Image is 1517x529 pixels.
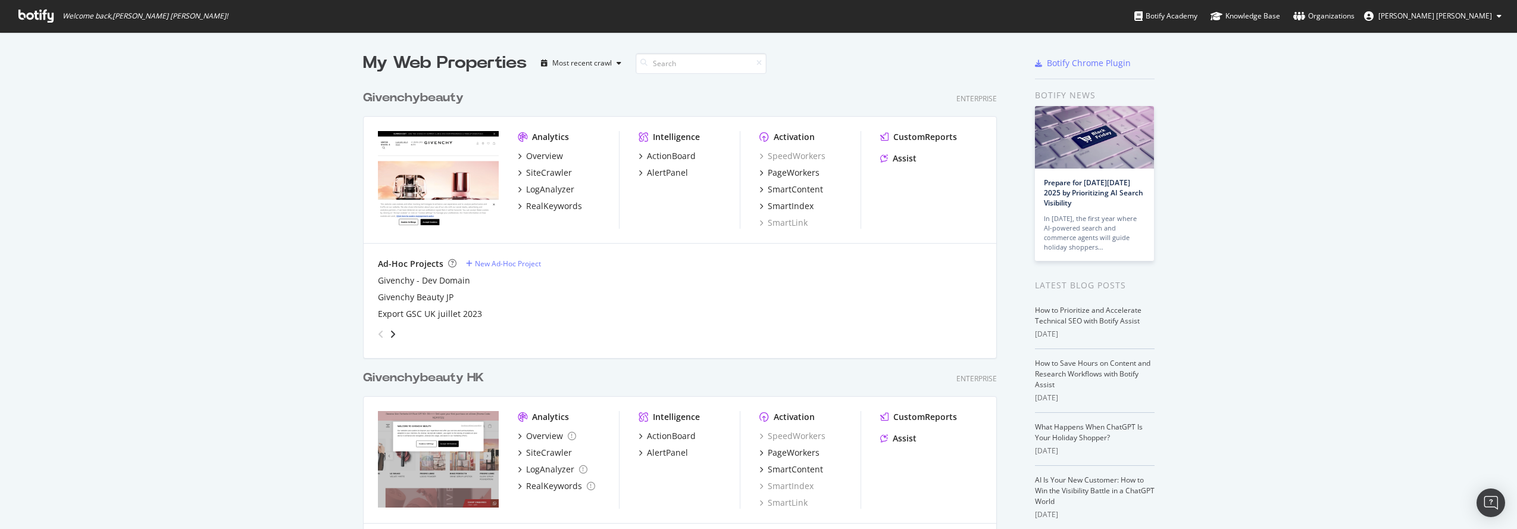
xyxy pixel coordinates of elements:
[363,89,468,107] a: Givenchybeauty
[639,150,696,162] a: ActionBoard
[62,11,228,21] span: Welcome back, [PERSON_NAME] [PERSON_NAME] !
[518,447,572,459] a: SiteCrawler
[759,463,823,475] a: SmartContent
[1035,422,1143,443] a: What Happens When ChatGPT Is Your Holiday Shopper?
[518,430,576,442] a: Overview
[466,259,541,269] a: New Ad-Hoc Project
[532,131,569,143] div: Analytics
[639,430,696,442] a: ActionBoard
[774,411,815,423] div: Activation
[893,432,917,444] div: Assist
[1035,393,1155,403] div: [DATE]
[1044,214,1145,252] div: In [DATE], the first year where AI-powered search and commerce agents will guide holiday shoppers…
[647,430,696,442] div: ActionBoard
[1378,11,1492,21] span: Carol Stefania ANASTASIA
[526,183,574,195] div: LogAnalyzer
[759,167,820,179] a: PageWorkers
[759,430,825,442] a: SpeedWorkers
[647,447,688,459] div: AlertPanel
[526,200,582,212] div: RealKeywords
[893,411,957,423] div: CustomReports
[526,150,563,162] div: Overview
[532,411,569,423] div: Analytics
[378,308,482,320] a: Export GSC UK juillet 2023
[378,411,499,508] img: shopgivenchybeauty.hk
[373,325,389,344] div: angle-left
[518,183,574,195] a: LogAnalyzer
[759,497,808,509] a: SmartLink
[639,447,688,459] a: AlertPanel
[636,53,767,74] input: Search
[880,411,957,423] a: CustomReports
[647,167,688,179] div: AlertPanel
[639,167,688,179] a: AlertPanel
[880,153,917,164] a: Assist
[893,131,957,143] div: CustomReports
[475,259,541,269] div: New Ad-Hoc Project
[759,480,814,492] a: SmartIndex
[363,369,484,387] div: Givenchybeauty HK
[1044,178,1143,208] a: Prepare for [DATE][DATE] 2025 by Prioritizing AI Search Visibility
[956,94,997,104] div: Enterprise
[653,131,700,143] div: Intelligence
[1035,358,1150,390] a: How to Save Hours on Content and Research Workflows with Botify Assist
[1035,305,1141,326] a: How to Prioritize and Accelerate Technical SEO with Botify Assist
[759,150,825,162] a: SpeedWorkers
[389,328,397,340] div: angle-right
[774,131,815,143] div: Activation
[526,430,563,442] div: Overview
[378,291,453,303] a: Givenchy Beauty JP
[768,183,823,195] div: SmartContent
[378,275,470,287] a: Givenchy - Dev Domain
[1047,57,1131,69] div: Botify Chrome Plugin
[363,51,527,75] div: My Web Properties
[518,480,595,492] a: RealKeywords
[1134,10,1197,22] div: Botify Academy
[880,131,957,143] a: CustomReports
[1477,488,1505,517] div: Open Intercom Messenger
[759,447,820,459] a: PageWorkers
[1035,509,1155,520] div: [DATE]
[759,183,823,195] a: SmartContent
[1355,7,1511,26] button: [PERSON_NAME] [PERSON_NAME]
[363,89,464,107] div: Givenchybeauty
[768,167,820,179] div: PageWorkers
[526,480,582,492] div: RealKeywords
[1035,89,1155,102] div: Botify news
[518,167,572,179] a: SiteCrawler
[518,150,563,162] a: Overview
[768,200,814,212] div: SmartIndex
[1293,10,1355,22] div: Organizations
[956,374,997,384] div: Enterprise
[363,369,489,387] a: Givenchybeauty HK
[526,463,574,475] div: LogAnalyzer
[1035,106,1154,169] img: Prepare for Black Friday 2025 by Prioritizing AI Search Visibility
[1211,10,1280,22] div: Knowledge Base
[1035,475,1155,506] a: AI Is Your New Customer: How to Win the Visibility Battle in a ChatGPT World
[518,463,587,475] a: LogAnalyzer
[768,447,820,459] div: PageWorkers
[518,200,582,212] a: RealKeywords
[1035,57,1131,69] a: Botify Chrome Plugin
[1035,279,1155,292] div: Latest Blog Posts
[768,463,823,475] div: SmartContent
[759,217,808,229] a: SmartLink
[378,131,499,228] img: givenchybeauty.com
[653,411,700,423] div: Intelligence
[378,258,443,270] div: Ad-Hoc Projects
[536,54,626,73] button: Most recent crawl
[647,150,696,162] div: ActionBoard
[526,167,572,179] div: SiteCrawler
[552,60,612,67] div: Most recent crawl
[1035,329,1155,340] div: [DATE]
[893,153,917,164] div: Assist
[1035,446,1155,456] div: [DATE]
